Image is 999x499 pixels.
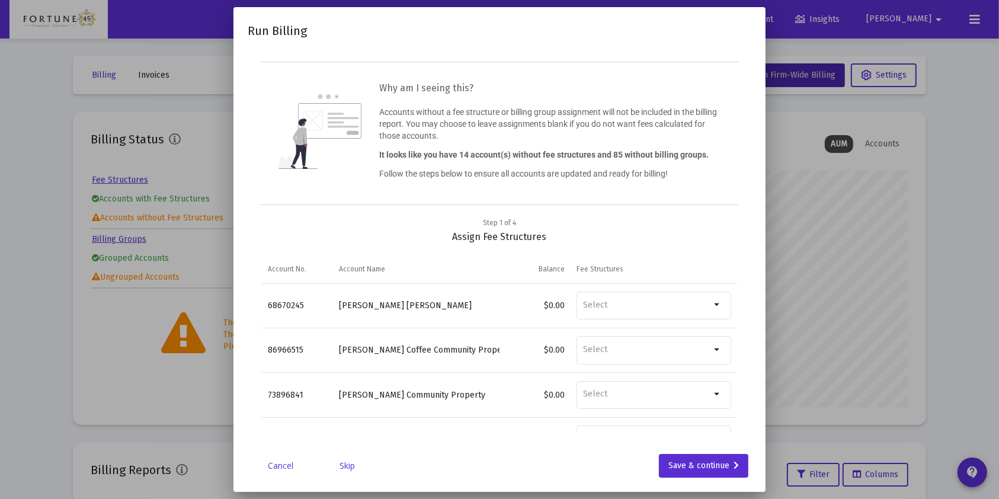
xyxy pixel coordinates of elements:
a: Cancel [251,460,310,472]
div: [PERSON_NAME] [PERSON_NAME] [339,300,494,312]
div: Account Name [339,264,385,274]
mat-icon: arrow_drop_down [711,298,725,312]
input: Select [583,344,711,355]
div: Fee Structures [577,264,623,274]
div: $0.00 [505,389,565,401]
div: Balance [539,264,565,274]
p: Accounts without a fee structure or billing group assignment will not be included in the billing ... [379,106,721,142]
td: Column Fee Structures [571,255,737,283]
button: Save & continue [659,454,748,478]
td: 73896841 [262,373,333,417]
mat-icon: arrow_drop_down [711,432,725,446]
mat-chip-list: Selection [583,342,711,357]
a: Skip [318,460,377,472]
img: question [278,94,361,169]
td: Column Account Name [333,255,500,283]
div: Account No. [268,264,306,274]
td: 86966515 [262,328,333,372]
div: Assign Fee Structures [262,217,737,243]
div: Data grid [262,255,737,433]
p: Follow the steps below to ensure all accounts are updated and ready for billing! [379,168,721,180]
mat-chip-list: Selection [583,298,711,313]
mat-icon: arrow_drop_down [711,387,725,401]
td: Column Account No. [262,255,333,283]
mat-chip-list: Selection [583,386,711,402]
div: Save & continue [668,454,739,478]
div: [PERSON_NAME] Coffee Community Property [339,344,494,356]
mat-icon: arrow_drop_down [711,343,725,357]
div: [PERSON_NAME] Community Property [339,389,494,401]
td: 68670245 [262,284,333,328]
div: $0.00 [505,344,565,356]
input: Select [583,300,711,311]
td: 11312527 [262,417,333,462]
div: $0.00 [505,300,565,312]
mat-chip-list: Selection [583,431,711,447]
td: Column Balance [500,255,571,283]
h2: Run Billing [248,21,307,40]
input: Select [583,389,711,399]
h3: Why am I seeing this? [379,80,721,97]
div: Step 1 of 4 [483,217,516,229]
p: It looks like you have 14 account(s) without fee structures and 85 without billing groups. [379,149,721,161]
